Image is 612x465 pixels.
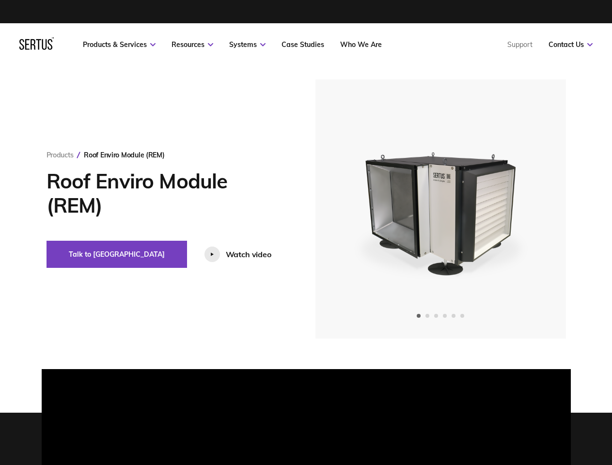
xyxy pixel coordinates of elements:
div: Watch video [226,249,271,259]
h1: Roof Enviro Module (REM) [47,169,286,217]
span: Go to slide 3 [434,314,438,318]
span: Go to slide 4 [443,314,447,318]
a: Who We Are [340,40,382,49]
a: Support [507,40,533,49]
a: Products & Services [83,40,156,49]
a: Resources [172,40,213,49]
iframe: Chat Widget [438,353,612,465]
a: Contact Us [549,40,593,49]
a: Systems [229,40,266,49]
span: Go to slide 5 [452,314,455,318]
button: Talk to [GEOGRAPHIC_DATA] [47,241,187,268]
a: Products [47,151,74,159]
span: Go to slide 6 [460,314,464,318]
span: Go to slide 2 [425,314,429,318]
a: Case Studies [282,40,324,49]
